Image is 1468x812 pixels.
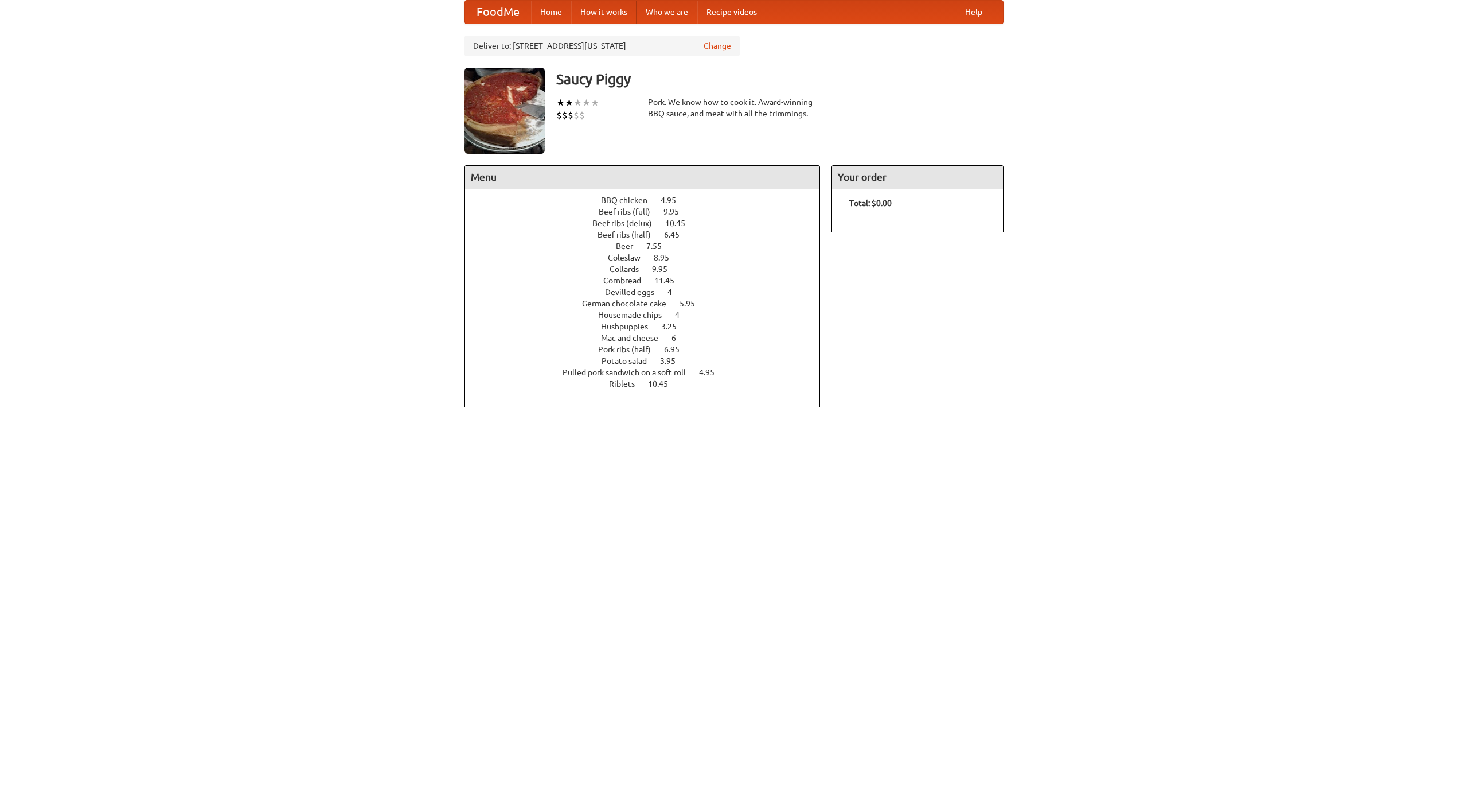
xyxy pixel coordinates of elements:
img: angular.jpg [464,68,545,154]
span: Beef ribs (delux) [592,219,663,228]
a: German chocolate cake 5.95 [582,299,716,308]
a: Beef ribs (half) 6.45 [598,230,701,239]
a: Home [531,1,571,24]
a: Pulled pork sandwich on a soft roll 4.95 [563,368,736,377]
a: Collards 9.95 [610,265,689,274]
span: Beef ribs (half) [598,230,662,239]
span: 4.95 [699,368,726,377]
li: ★ [573,96,582,109]
a: Coleslaw 8.95 [608,253,690,262]
li: $ [579,109,585,122]
a: Hushpuppies 3.25 [601,322,698,331]
span: 6.95 [664,345,691,354]
a: Recipe videos [697,1,766,24]
span: 7.55 [646,242,673,251]
span: 5.95 [680,299,706,308]
a: Devilled eggs 4 [605,287,693,297]
span: 9.95 [652,265,679,274]
span: 6.45 [664,230,691,239]
span: Beef ribs (full) [599,207,662,216]
a: Pork ribs (half) 6.95 [598,345,701,354]
a: Beer 7.55 [616,242,683,251]
h3: Saucy Piggy [556,68,1004,91]
span: Beer [616,242,645,251]
a: Housemade chips 4 [598,310,701,320]
a: Cornbread 11.45 [603,276,696,285]
a: Beef ribs (delux) 10.45 [592,219,706,228]
span: 11.45 [654,276,686,285]
span: 3.95 [660,356,687,366]
a: BBQ chicken 4.95 [601,196,697,205]
span: 8.95 [654,253,681,262]
div: Pork. We know how to cook it. Award-winning BBQ sauce, and meat with all the trimmings. [648,96,820,119]
span: 9.95 [663,207,690,216]
li: $ [568,109,573,122]
span: Pulled pork sandwich on a soft roll [563,368,697,377]
span: 3.25 [661,322,688,331]
li: ★ [582,96,591,109]
li: $ [562,109,568,122]
li: $ [573,109,579,122]
li: ★ [565,96,573,109]
span: 6 [671,333,688,343]
a: How it works [571,1,637,24]
a: Help [956,1,991,24]
li: $ [556,109,562,122]
div: Deliver to: [STREET_ADDRESS][US_STATE] [464,36,740,56]
h4: Menu [465,166,819,189]
a: FoodMe [465,1,531,24]
span: 4 [667,287,684,297]
span: Devilled eggs [605,287,666,297]
span: Cornbread [603,276,653,285]
span: Pork ribs (half) [598,345,662,354]
b: Total: $0.00 [849,199,892,208]
span: Coleslaw [608,253,652,262]
span: 10.45 [665,219,697,228]
span: Housemade chips [598,310,673,320]
span: Riblets [609,379,646,388]
h4: Your order [832,166,1003,189]
span: 10.45 [648,379,680,388]
a: Who we are [637,1,697,24]
a: Mac and cheese 6 [601,333,697,343]
span: BBQ chicken [601,196,659,205]
a: Beef ribs (full) 9.95 [599,207,700,216]
a: Riblets 10.45 [609,379,689,388]
li: ★ [591,96,599,109]
span: 4 [675,310,691,320]
span: Potato salad [602,356,658,366]
span: Hushpuppies [601,322,659,331]
a: Change [704,40,731,52]
li: ★ [556,96,565,109]
span: Collards [610,265,650,274]
a: Potato salad 3.95 [602,356,697,366]
span: 4.95 [661,196,688,205]
span: German chocolate cake [582,299,678,308]
span: Mac and cheese [601,333,670,343]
